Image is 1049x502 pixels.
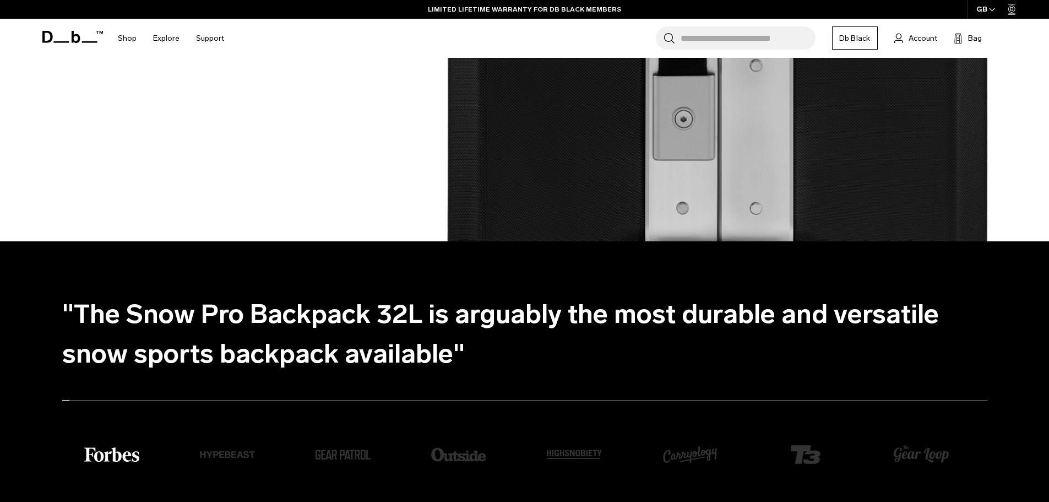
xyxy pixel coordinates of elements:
[431,427,486,482] img: Daco_1655575_small.png
[84,447,200,466] li: 1 / 8
[909,33,937,44] span: Account
[662,427,778,486] li: 6 / 8
[547,450,662,463] li: 5 / 8
[110,19,232,58] nav: Main Navigation
[316,450,371,460] img: Daco_1655573_20a5ef07-18c4-42cd-9956-22994a13a09f_small.png
[547,450,602,459] img: Highsnobiety_Logo_text-white_small.png
[894,31,937,45] a: Account
[778,427,833,482] img: T3-shopify_7ab890f7-51d7-4acd-8d4e-df8abd1ca271_small.png
[894,445,949,464] img: gl-og-img_small.png
[778,427,894,486] li: 7 / 8
[153,19,180,58] a: Explore
[118,19,137,58] a: Shop
[428,4,621,14] a: LIMITED LIFETIME WARRANTY FOR DB BLACK MEMBERS
[84,447,139,462] img: forbes_logo_small.png
[662,427,718,482] img: Daco_1655576_small.png
[954,31,982,45] button: Bag
[196,19,224,58] a: Support
[200,427,316,486] li: 2 / 8
[968,33,982,44] span: Bag
[200,427,255,482] img: Daco_1655574_small.png
[431,427,547,486] li: 4 / 8
[894,445,1009,468] li: 8 / 8
[832,26,878,50] a: Db Black
[316,450,431,463] li: 3 / 8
